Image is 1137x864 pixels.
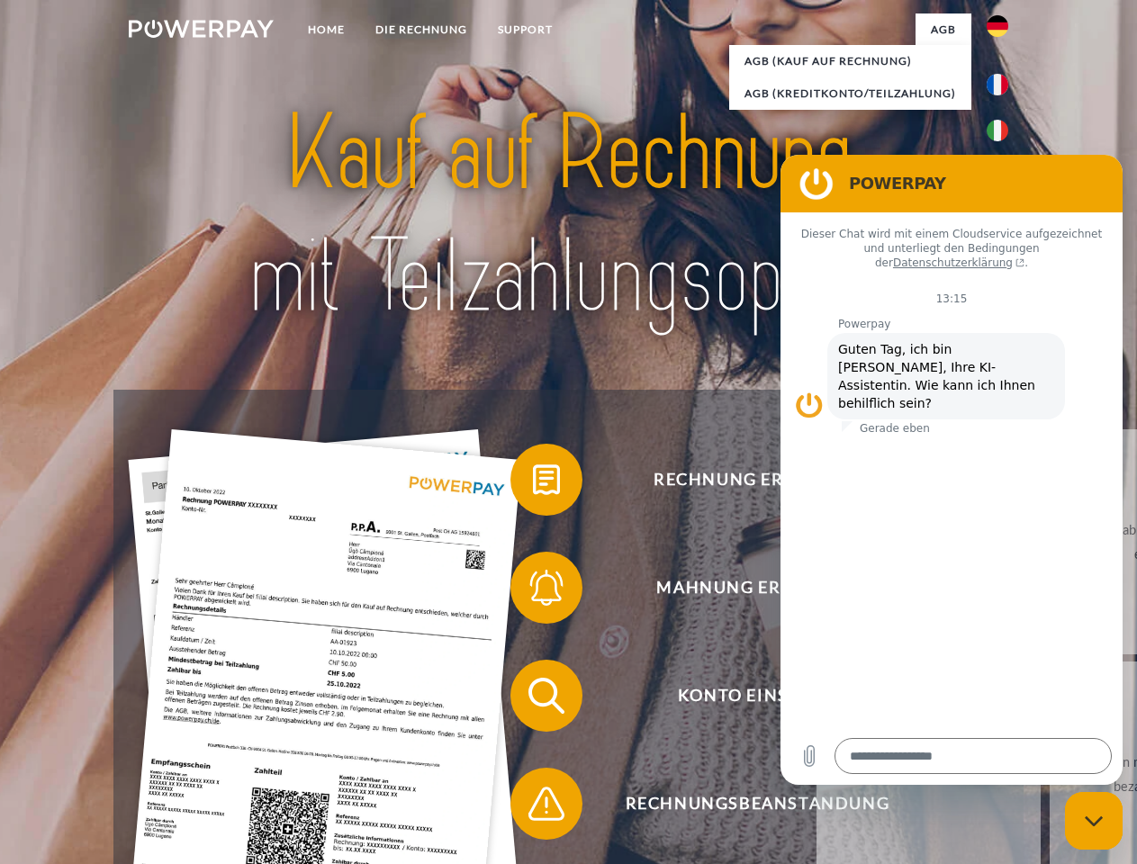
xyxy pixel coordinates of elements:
img: de [987,15,1008,37]
button: Mahnung erhalten? [510,552,979,624]
img: qb_bell.svg [524,565,569,610]
span: Rechnung erhalten? [537,444,978,516]
a: Home [293,13,360,46]
a: AGB (Kreditkonto/Teilzahlung) [729,77,971,110]
a: AGB (Kauf auf Rechnung) [729,45,971,77]
a: DIE RECHNUNG [360,13,483,46]
img: qb_bill.svg [524,457,569,502]
img: qb_search.svg [524,673,569,718]
span: Konto einsehen [537,660,978,732]
button: Rechnungsbeanstandung [510,768,979,840]
iframe: Schaltfläche zum Öffnen des Messaging-Fensters; Konversation läuft [1065,792,1123,850]
button: Rechnung erhalten? [510,444,979,516]
img: fr [987,74,1008,95]
img: logo-powerpay-white.svg [129,20,274,38]
img: title-powerpay_de.svg [172,86,965,345]
span: Mahnung erhalten? [537,552,978,624]
span: Rechnungsbeanstandung [537,768,978,840]
img: qb_warning.svg [524,781,569,826]
img: it [987,120,1008,141]
a: agb [916,13,971,46]
iframe: Messaging-Fenster [781,155,1123,785]
button: Konto einsehen [510,660,979,732]
a: SUPPORT [483,13,568,46]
